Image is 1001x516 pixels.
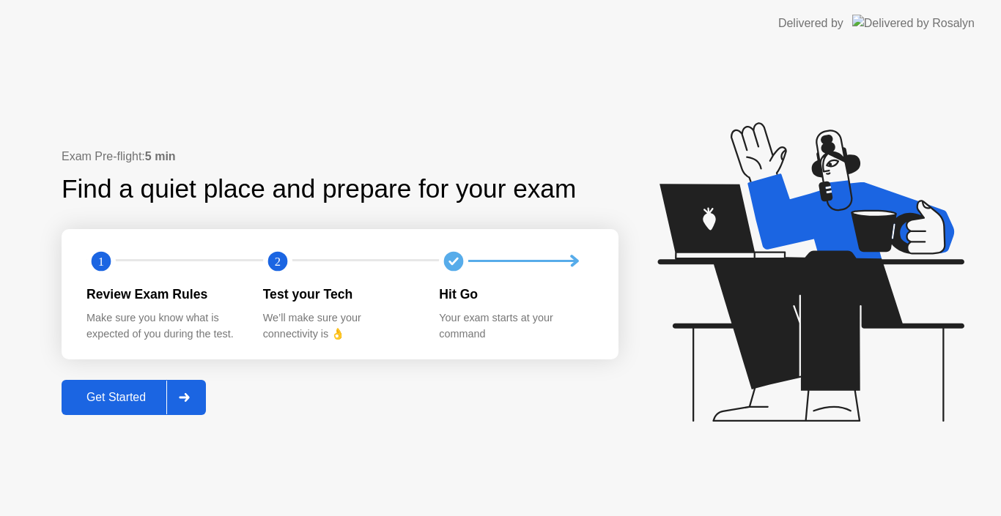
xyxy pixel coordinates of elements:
[62,148,618,165] div: Exam Pre-flight:
[86,310,240,342] div: Make sure you know what is expected of you during the test.
[439,285,592,304] div: Hit Go
[66,391,166,404] div: Get Started
[275,254,281,268] text: 2
[852,15,975,31] img: Delivered by Rosalyn
[263,285,416,304] div: Test your Tech
[62,170,578,209] div: Find a quiet place and prepare for your exam
[98,254,104,268] text: 1
[86,285,240,304] div: Review Exam Rules
[439,310,592,342] div: Your exam starts at your command
[145,150,176,162] b: 5 min
[263,310,416,342] div: We’ll make sure your connectivity is 👌
[62,380,206,415] button: Get Started
[778,15,843,32] div: Delivered by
